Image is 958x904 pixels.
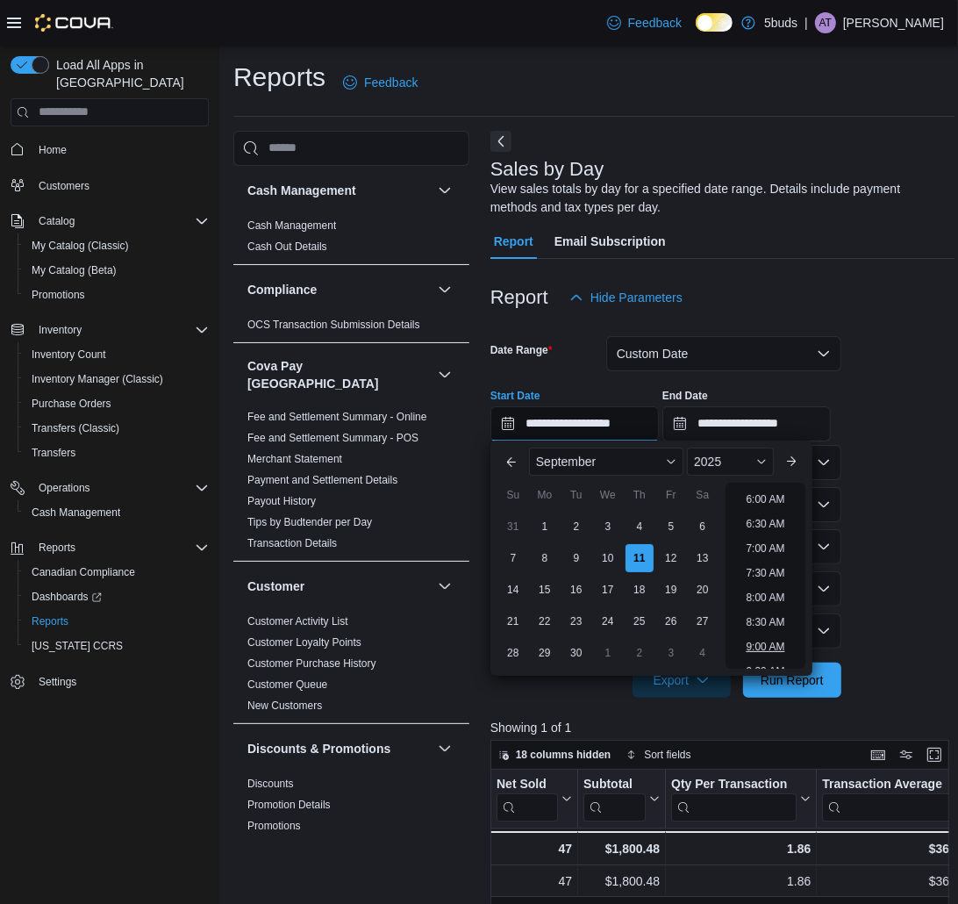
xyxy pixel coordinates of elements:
[689,513,717,541] div: day-6
[364,74,418,91] span: Feedback
[233,406,469,561] div: Cova Pay [GEOGRAPHIC_DATA]
[4,137,216,162] button: Home
[247,777,294,791] span: Discounts
[497,511,718,669] div: September, 2025
[18,585,216,609] a: Dashboards
[233,611,469,723] div: Customer
[643,663,720,698] span: Export
[18,609,216,634] button: Reports
[822,776,952,821] div: Transaction Average
[583,871,660,892] div: $1,800.48
[25,344,209,365] span: Inventory Count
[39,323,82,337] span: Inventory
[32,537,209,558] span: Reports
[804,12,808,33] p: |
[247,281,431,298] button: Compliance
[868,744,889,765] button: Keyboard shortcuts
[18,258,216,283] button: My Catalog (Beta)
[689,576,717,604] div: day-20
[726,483,805,669] ul: Time
[247,536,337,550] span: Transaction Details
[687,448,774,476] div: Button. Open the year selector. 2025 is currently selected.
[32,175,209,197] span: Customers
[594,607,622,635] div: day-24
[25,418,126,439] a: Transfers (Classic)
[562,576,590,604] div: day-16
[662,389,708,403] label: End Date
[25,235,209,256] span: My Catalog (Classic)
[247,515,372,529] span: Tips by Budtender per Day
[247,431,418,445] span: Fee and Settlement Summary - POS
[562,481,590,509] div: Tu
[25,284,209,305] span: Promotions
[247,411,427,423] a: Fee and Settlement Summary - Online
[247,636,361,649] a: Customer Loyalty Points
[32,319,89,341] button: Inventory
[531,639,559,667] div: day-29
[25,369,170,390] a: Inventory Manager (Classic)
[583,776,646,793] div: Subtotal
[434,576,455,597] button: Customer
[689,544,717,572] div: day-13
[25,284,92,305] a: Promotions
[247,578,304,595] h3: Customer
[25,586,209,607] span: Dashboards
[4,173,216,198] button: Customers
[25,635,130,656] a: [US_STATE] CCRS
[689,639,717,667] div: day-4
[606,336,841,371] button: Custom Date
[247,453,342,465] a: Merchant Statement
[499,544,527,572] div: day-7
[25,562,209,583] span: Canadian Compliance
[819,12,832,33] span: AT
[39,675,76,689] span: Settings
[590,289,683,306] span: Hide Parameters
[25,502,127,523] a: Cash Management
[247,635,361,649] span: Customer Loyalty Points
[531,513,559,541] div: day-1
[32,671,209,692] span: Settings
[531,576,559,604] div: day-15
[494,224,533,259] span: Report
[499,576,527,604] div: day-14
[247,182,356,199] h3: Cash Management
[499,513,527,541] div: day-31
[39,481,90,495] span: Operations
[247,474,397,486] a: Payment and Settlement Details
[247,678,327,691] a: Customer Queue
[32,477,209,499] span: Operations
[671,838,811,859] div: 1.86
[32,372,163,386] span: Inventory Manager (Classic)
[434,738,455,759] button: Discounts & Promotions
[689,607,717,635] div: day-27
[491,744,618,765] button: 18 columns hidden
[657,607,685,635] div: day-26
[247,700,322,712] a: New Customers
[247,182,431,199] button: Cash Management
[25,235,136,256] a: My Catalog (Classic)
[583,776,646,821] div: Subtotal
[490,343,553,357] label: Date Range
[32,590,102,604] span: Dashboards
[777,448,805,476] button: Next month
[739,587,791,608] li: 8:00 AM
[247,318,420,332] span: OCS Transaction Submission Details
[657,576,685,604] div: day-19
[247,537,337,549] a: Transaction Details
[32,288,85,302] span: Promotions
[626,607,654,635] div: day-25
[497,776,558,821] div: Net Sold
[516,748,611,762] span: 18 columns hidden
[497,871,572,892] div: 47
[247,240,327,253] a: Cash Out Details
[25,611,75,632] a: Reports
[39,179,89,193] span: Customers
[562,639,590,667] div: day-30
[594,544,622,572] div: day-10
[32,176,97,197] a: Customers
[247,452,342,466] span: Merchant Statement
[562,513,590,541] div: day-2
[657,544,685,572] div: day-12
[233,773,469,843] div: Discounts & Promotions
[18,367,216,391] button: Inventory Manager (Classic)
